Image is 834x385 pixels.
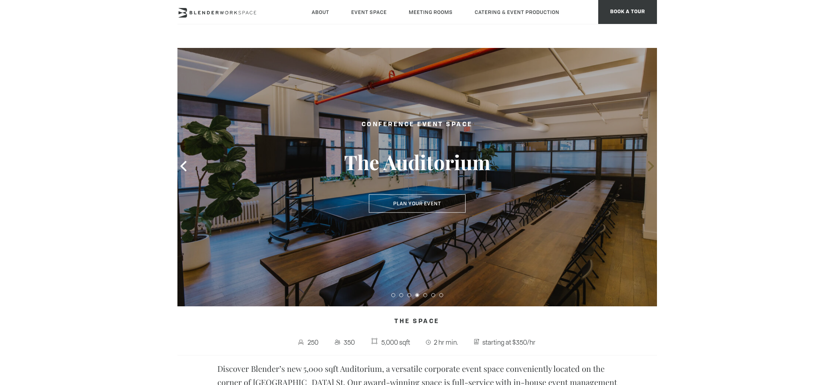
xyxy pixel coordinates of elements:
[306,336,321,349] span: 250
[480,336,537,349] span: starting at $350/hr
[794,347,834,385] iframe: Chat Widget
[325,150,509,175] h3: The Auditorium
[325,120,509,130] h2: Conference Event Space
[177,314,657,329] h4: The Space
[342,336,357,349] span: 350
[369,194,466,213] button: Plan Your Event
[432,336,460,349] span: 2 hr min.
[379,336,412,349] span: 5,000 sqft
